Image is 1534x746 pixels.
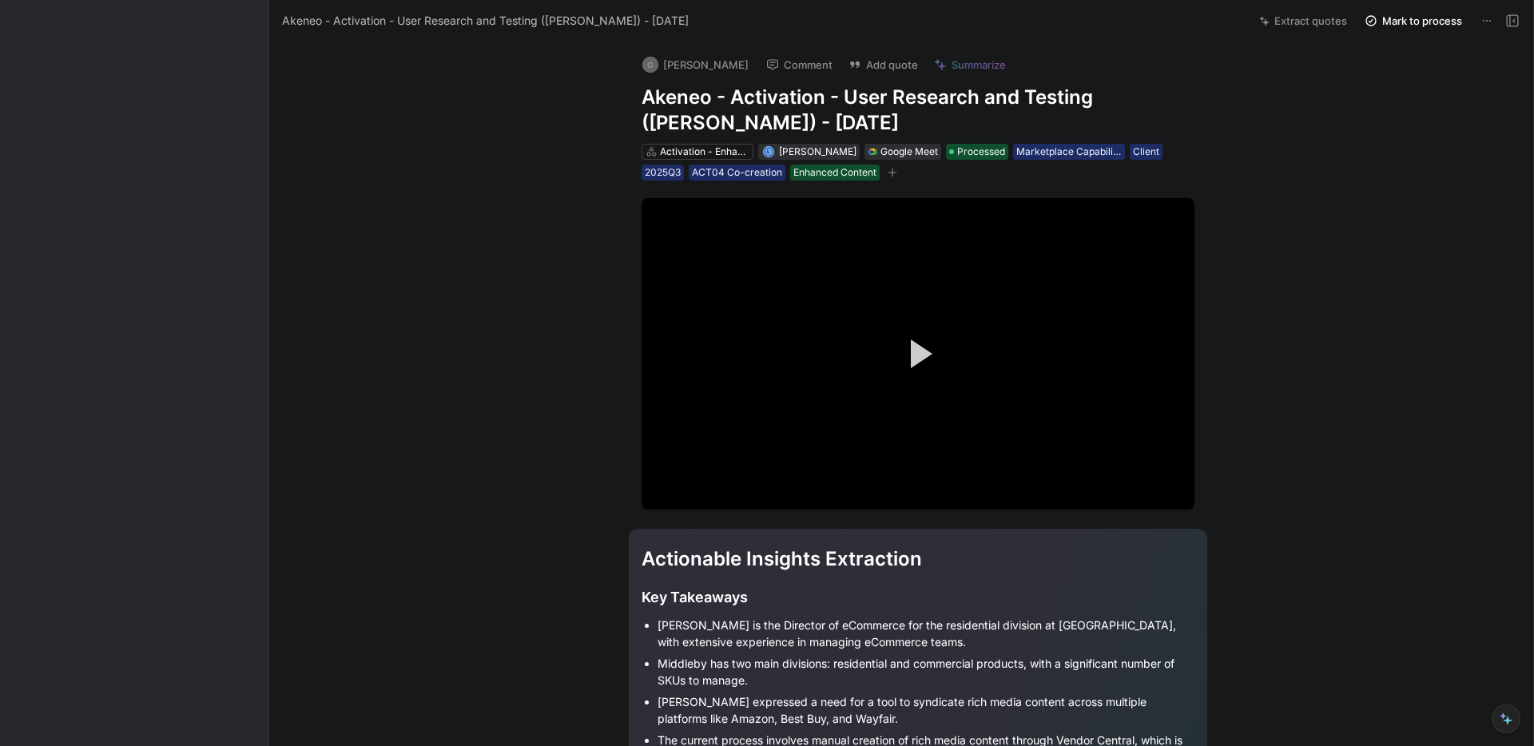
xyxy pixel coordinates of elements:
div: Processed [946,144,1008,160]
div: Video Player [642,198,1194,509]
button: Mark to process [1357,10,1469,32]
div: Key Takeaways [642,586,1194,608]
div: G [642,57,658,73]
div: Activation - Enhanced content [660,144,749,160]
div: Actionable Insights Extraction [642,545,1194,573]
button: Comment [759,54,840,76]
div: Marketplace Capabilities [1016,144,1122,160]
div: Enhanced Content [793,165,876,181]
span: Summarize [952,58,1006,72]
div: ACT04 Co-creation [692,165,782,181]
button: Play Video [882,318,954,390]
div: [PERSON_NAME] is the Director of eCommerce for the residential division at [GEOGRAPHIC_DATA], wit... [658,617,1194,650]
div: Google Meet [880,144,938,160]
div: L [764,148,773,157]
div: Client [1133,144,1159,160]
div: [PERSON_NAME] expressed a need for a tool to syndicate rich media content across multiple platfor... [658,693,1194,727]
button: Extract quotes [1252,10,1354,32]
span: [PERSON_NAME] [779,145,856,157]
span: Akeneo - Activation - User Research and Testing ([PERSON_NAME]) - [DATE] [282,11,689,30]
button: Summarize [927,54,1013,76]
div: Middleby has two main divisions: residential and commercial products, with a significant number o... [658,655,1194,688]
span: Processed [957,144,1005,160]
button: G[PERSON_NAME] [635,53,756,77]
button: Add quote [841,54,925,76]
div: 2025Q3 [645,165,681,181]
h1: Akeneo - Activation - User Research and Testing ([PERSON_NAME]) - [DATE] [642,85,1194,136]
